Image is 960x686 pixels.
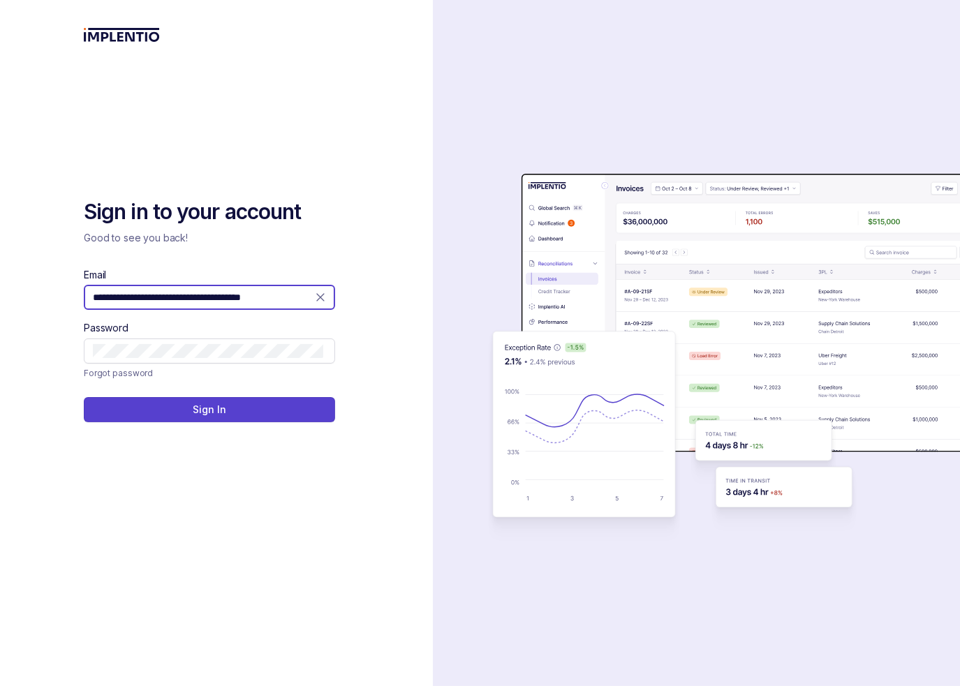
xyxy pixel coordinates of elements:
[84,397,335,422] button: Sign In
[84,28,160,42] img: logo
[84,321,128,335] label: Password
[84,231,335,245] p: Good to see you back!
[84,366,153,380] a: Link Forgot password
[84,268,106,282] label: Email
[84,198,335,226] h2: Sign in to your account
[84,366,153,380] p: Forgot password
[193,403,226,417] p: Sign In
